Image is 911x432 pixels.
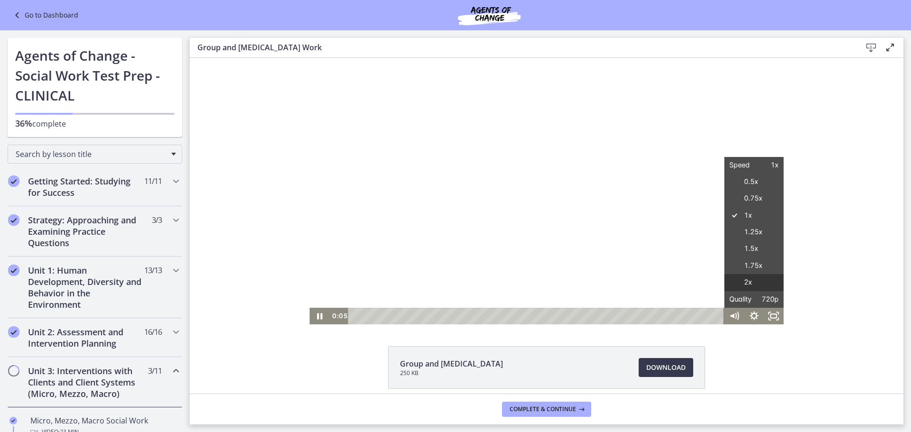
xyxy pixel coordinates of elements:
span: 3 / 11 [148,365,162,377]
span: Quality [539,233,564,250]
h2: Unit 2: Assessment and Intervention Planning [28,326,144,349]
span: 13 / 13 [144,265,162,276]
label: 1.25x [535,166,594,183]
label: 1x [535,149,594,166]
iframe: Video Lesson [190,58,903,324]
span: Download [646,362,686,373]
span: Speed [539,99,564,116]
span: 250 KB [400,369,503,377]
button: Speed1x [535,99,594,116]
h2: Getting Started: Studying for Success [28,175,144,198]
h2: Unit 1: Human Development, Diversity and Behavior in the Environment [28,265,144,310]
button: Complete & continue [502,402,591,417]
span: 11 / 11 [144,175,162,187]
span: Search by lesson title [16,149,167,159]
h1: Agents of Change - Social Work Test Prep - CLINICAL [15,46,175,105]
button: Quality720p [535,233,594,250]
label: 1.5x [535,183,594,200]
h2: Strategy: Approaching and Examining Practice Questions [28,214,144,248]
h3: Group and [MEDICAL_DATA] Work [197,42,846,53]
span: 1x [564,99,589,116]
span: 36% [15,118,32,129]
span: 16 / 16 [144,326,162,338]
a: Go to Dashboard [11,9,78,21]
label: 2x [535,216,594,233]
i: Completed [8,265,19,276]
i: Completed [8,214,19,226]
span: Group and [MEDICAL_DATA] [400,358,503,369]
i: Completed [8,175,19,187]
span: 3 / 3 [152,214,162,226]
i: Completed [9,417,17,424]
a: Download [639,358,693,377]
label: 1.75x [535,200,594,217]
label: 0.5x [535,116,594,133]
img: Agents of Change [432,4,546,27]
span: 720p [564,233,589,250]
span: Complete & continue [510,405,576,413]
button: Fullscreen [574,250,594,267]
h2: Unit 3: Interventions with Clients and Client Systems (Micro, Mezzo, Macro) [28,365,144,399]
label: 0.75x [535,132,594,149]
div: Search by lesson title [8,145,182,164]
button: Hide settings menu [554,250,574,267]
i: Completed [8,326,19,338]
button: Mute [535,250,555,267]
p: complete [15,118,175,129]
